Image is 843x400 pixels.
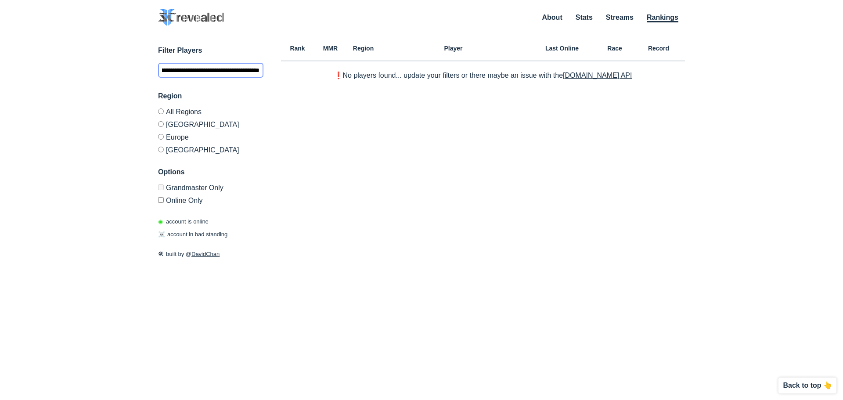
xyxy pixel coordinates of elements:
[158,121,164,127] input: [GEOGRAPHIC_DATA]
[563,72,632,79] a: [DOMAIN_NAME] API
[158,230,227,239] p: account in bad standing
[597,45,632,51] h6: Race
[158,217,209,226] p: account is online
[281,45,314,51] h6: Rank
[314,45,347,51] h6: MMR
[158,108,164,114] input: All Regions
[158,9,224,26] img: SC2 Revealed
[158,134,164,140] input: Europe
[158,194,263,204] label: Only show accounts currently laddering
[158,250,263,259] p: built by @
[158,251,164,257] span: 🛠
[542,14,562,21] a: About
[647,14,678,22] a: Rankings
[158,108,263,118] label: All Regions
[158,147,164,152] input: [GEOGRAPHIC_DATA]
[158,167,263,177] h3: Options
[191,251,220,257] a: DavidChan
[158,218,163,225] span: ◉
[334,72,632,79] p: ❗️No players found... update your filters or there maybe an issue with the
[347,45,380,51] h6: Region
[783,382,832,389] p: Back to top 👆
[158,45,263,56] h3: Filter Players
[158,184,263,194] label: Only Show accounts currently in Grandmaster
[380,45,527,51] h6: Player
[606,14,634,21] a: Streams
[527,45,597,51] h6: Last Online
[632,45,685,51] h6: Record
[158,197,164,203] input: Online Only
[158,231,165,238] span: ☠️
[158,184,164,190] input: Grandmaster Only
[576,14,593,21] a: Stats
[158,91,263,101] h3: Region
[158,130,263,143] label: Europe
[158,118,263,130] label: [GEOGRAPHIC_DATA]
[158,143,263,154] label: [GEOGRAPHIC_DATA]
